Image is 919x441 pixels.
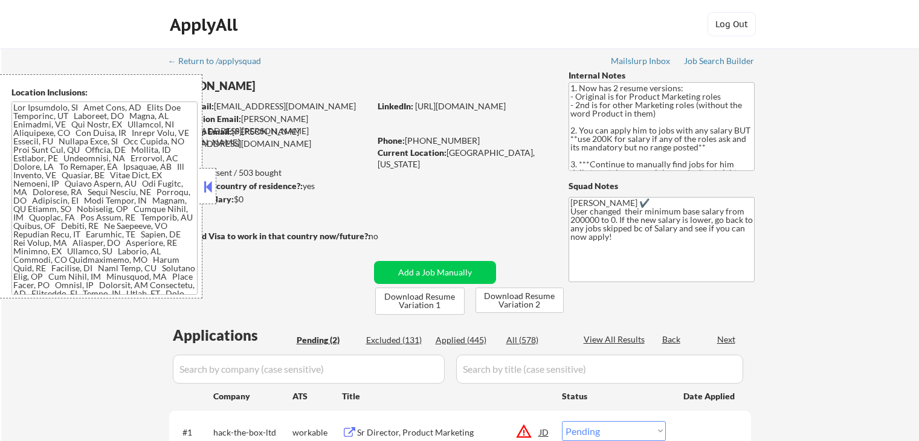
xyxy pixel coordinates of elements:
[173,328,292,343] div: Applications
[456,355,743,384] input: Search by title (case sensitive)
[213,390,292,402] div: Company
[375,288,465,315] button: Download Resume Variation 1
[378,135,549,147] div: [PHONE_NUMBER]
[476,288,564,313] button: Download Resume Variation 2
[169,231,370,241] strong: Will need Visa to work in that country now/future?:
[562,385,666,407] div: Status
[684,57,755,65] div: Job Search Builder
[169,181,303,191] strong: Can work in country of residence?:
[378,147,549,170] div: [GEOGRAPHIC_DATA], [US_STATE]
[169,126,370,149] div: [PERSON_NAME][EMAIL_ADDRESS][DOMAIN_NAME]
[684,56,755,68] a: Job Search Builder
[168,57,272,65] div: ← Return to /applysquad
[173,355,445,384] input: Search by company (case sensitive)
[369,230,403,242] div: no
[584,333,648,346] div: View All Results
[297,334,357,346] div: Pending (2)
[611,57,671,65] div: Mailslurp Inbox
[378,135,405,146] strong: Phone:
[292,427,342,439] div: workable
[170,113,370,149] div: [PERSON_NAME][EMAIL_ADDRESS][PERSON_NAME][DOMAIN_NAME]
[378,101,413,111] strong: LinkedIn:
[170,14,241,35] div: ApplyAll
[378,147,447,158] strong: Current Location:
[213,427,292,439] div: hack-the-box-ltd
[717,333,737,346] div: Next
[506,334,567,346] div: All (578)
[569,69,755,82] div: Internal Notes
[366,334,427,346] div: Excluded (131)
[169,180,366,192] div: yes
[611,56,671,68] a: Mailslurp Inbox
[292,390,342,402] div: ATS
[11,86,198,98] div: Location Inclusions:
[708,12,756,36] button: Log Out
[569,180,755,192] div: Squad Notes
[168,56,272,68] a: ← Return to /applysquad
[170,100,370,112] div: [EMAIL_ADDRESS][DOMAIN_NAME]
[342,390,550,402] div: Title
[169,79,418,94] div: [PERSON_NAME]
[662,333,682,346] div: Back
[169,193,370,205] div: $0
[683,390,737,402] div: Date Applied
[515,423,532,440] button: warning_amber
[436,334,496,346] div: Applied (445)
[374,261,496,284] button: Add a Job Manually
[182,427,204,439] div: #1
[415,101,506,111] a: [URL][DOMAIN_NAME]
[169,167,370,179] div: 445 sent / 503 bought
[357,427,540,439] div: Sr Director, Product Marketing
